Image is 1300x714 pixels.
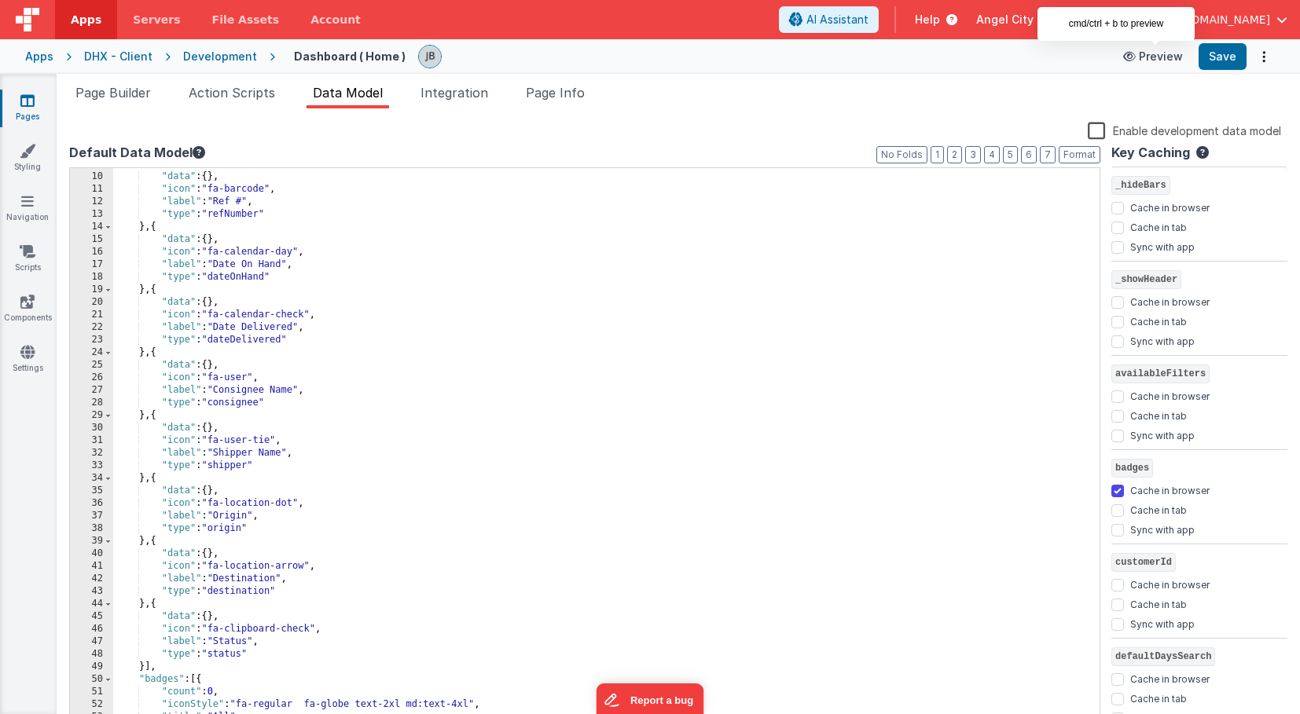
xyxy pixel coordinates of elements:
[1111,364,1210,383] span: availableFilters
[1130,481,1210,497] label: Cache in browser
[70,598,113,610] div: 44
[70,397,113,409] div: 28
[70,170,113,183] div: 10
[25,49,53,64] div: Apps
[70,497,113,510] div: 36
[1111,553,1176,572] span: customerId
[1003,146,1018,163] button: 5
[294,50,406,62] h4: Dashboard ( Home )
[1111,647,1215,666] span: defaultDaysSearch
[931,146,944,163] button: 1
[70,460,113,472] div: 33
[1130,595,1187,611] label: Cache in tab
[1130,293,1210,309] label: Cache in browser
[947,146,962,163] button: 2
[1130,199,1210,214] label: Cache in browser
[806,12,869,27] span: AI Assistant
[70,648,113,661] div: 48
[70,485,113,497] div: 35
[1111,176,1170,195] span: _hideBars
[1111,459,1153,478] span: badges
[70,309,113,321] div: 21
[70,698,113,711] div: 52
[70,233,113,246] div: 15
[984,146,1000,163] button: 4
[526,85,585,101] span: Page Info
[1130,615,1195,631] label: Sync with app
[70,547,113,560] div: 40
[419,46,441,68] img: 9990944320bbc1bcb8cfbc08cd9c0949
[1130,218,1187,234] label: Cache in tab
[212,12,280,27] span: File Assets
[1059,146,1100,163] button: Format
[70,409,113,422] div: 29
[1130,427,1195,442] label: Sync with app
[183,49,257,64] div: Development
[1199,43,1247,70] button: Save
[1130,521,1195,536] label: Sync with app
[133,12,180,27] span: Servers
[70,447,113,460] div: 32
[70,610,113,623] div: 45
[70,635,113,648] div: 47
[70,573,113,585] div: 42
[976,12,1287,27] button: Angel City Data — [EMAIL_ADDRESS][DOMAIN_NAME]
[1037,7,1195,41] div: cmd/ctrl + b to preview
[70,359,113,372] div: 25
[70,183,113,196] div: 11
[779,6,879,33] button: AI Assistant
[70,321,113,334] div: 22
[1130,313,1187,328] label: Cache in tab
[70,673,113,686] div: 50
[1130,670,1210,686] label: Cache in browser
[70,560,113,573] div: 41
[1088,121,1281,139] label: Enable development data model
[70,372,113,384] div: 26
[70,271,113,284] div: 18
[70,522,113,535] div: 38
[70,686,113,698] div: 51
[70,334,113,346] div: 23
[1021,146,1037,163] button: 6
[84,49,152,64] div: DHX - Client
[70,246,113,258] div: 16
[70,535,113,547] div: 39
[1130,238,1195,254] label: Sync with app
[1111,270,1181,289] span: _showHeader
[1130,407,1187,423] label: Cache in tab
[70,661,113,673] div: 49
[70,221,113,233] div: 14
[965,146,981,163] button: 3
[75,85,151,101] span: Page Builder
[1130,332,1195,348] label: Sync with app
[313,85,383,101] span: Data Model
[1130,690,1187,705] label: Cache in tab
[69,143,205,162] button: Default Data Model
[70,196,113,208] div: 12
[70,472,113,485] div: 34
[70,422,113,434] div: 30
[70,208,113,221] div: 13
[70,623,113,635] div: 46
[420,85,488,101] span: Integration
[70,296,113,309] div: 20
[70,346,113,359] div: 24
[70,510,113,522] div: 37
[1111,146,1190,160] h4: Key Caching
[1040,146,1056,163] button: 7
[70,384,113,397] div: 27
[70,258,113,271] div: 17
[70,585,113,598] div: 43
[1114,44,1192,69] button: Preview
[1130,576,1210,591] label: Cache in browser
[1130,501,1187,517] label: Cache in tab
[70,434,113,447] div: 31
[1130,387,1210,403] label: Cache in browser
[915,12,940,27] span: Help
[1253,46,1275,68] button: Options
[70,284,113,296] div: 19
[71,12,101,27] span: Apps
[189,85,275,101] span: Action Scripts
[976,12,1078,27] span: Angel City Data —
[876,146,927,163] button: No Folds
